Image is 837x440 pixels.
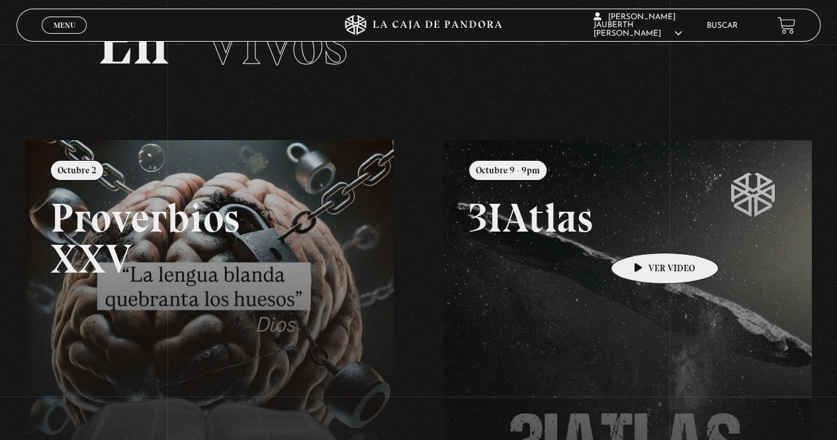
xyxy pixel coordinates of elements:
[54,21,75,29] span: Menu
[203,5,347,80] span: Vivos
[777,17,795,34] a: View your shopping cart
[594,13,682,38] span: [PERSON_NAME] Jauberth [PERSON_NAME]
[49,32,80,42] span: Cerrar
[707,22,738,30] a: Buscar
[97,11,740,74] h2: En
